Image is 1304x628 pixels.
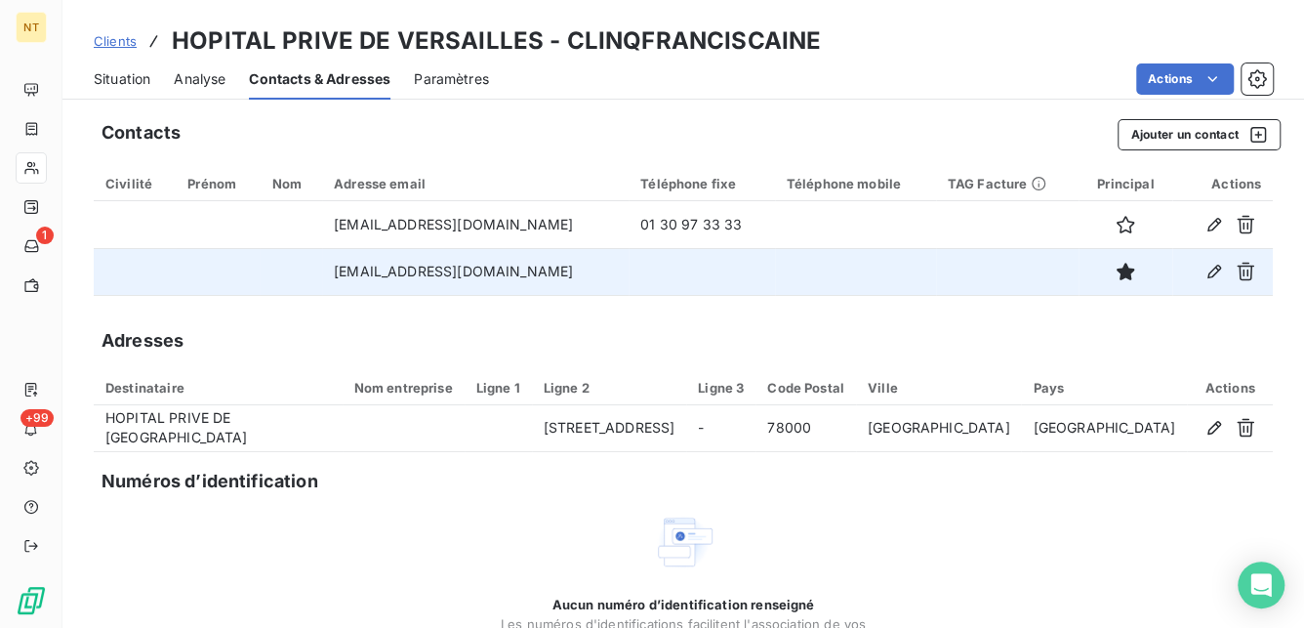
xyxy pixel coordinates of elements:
[640,176,762,191] div: Téléphone fixe
[94,31,137,51] a: Clients
[414,69,489,89] span: Paramètres
[172,23,821,59] h3: HOPITAL PRIVE DE VERSAILLES - CLINQFRANCISCAINE
[629,201,774,248] td: 01 30 97 33 33
[94,405,343,452] td: HOPITAL PRIVE DE [GEOGRAPHIC_DATA]
[102,327,183,355] h5: Adresses
[552,597,815,612] span: Aucun numéro d’identification renseigné
[16,230,46,262] a: 1
[102,119,181,147] h5: Contacts
[1184,176,1261,191] div: Actions
[1033,380,1175,396] div: Pays
[105,176,164,191] div: Civilité
[322,248,629,295] td: [EMAIL_ADDRESS][DOMAIN_NAME]
[36,227,54,244] span: 1
[1238,562,1284,608] div: Open Intercom Messenger
[1090,176,1161,191] div: Principal
[767,380,844,396] div: Code Postal
[94,69,150,89] span: Situation
[187,176,248,191] div: Prénom
[544,380,674,396] div: Ligne 2
[94,33,137,49] span: Clients
[105,380,331,396] div: Destinataire
[102,468,318,495] h5: Numéros d’identification
[1118,119,1281,150] button: Ajouter un contact
[532,405,686,452] td: [STREET_ADDRESS]
[948,176,1068,191] div: TAG Facture
[698,380,744,396] div: Ligne 3
[476,380,520,396] div: Ligne 1
[271,176,310,191] div: Nom
[322,201,629,248] td: [EMAIL_ADDRESS][DOMAIN_NAME]
[1199,380,1261,396] div: Actions
[652,511,714,573] img: Empty state
[868,380,1010,396] div: Ville
[20,409,54,427] span: +99
[787,176,924,191] div: Téléphone mobile
[334,176,617,191] div: Adresse email
[1136,63,1234,95] button: Actions
[249,69,390,89] span: Contacts & Adresses
[16,12,47,43] div: NT
[174,69,225,89] span: Analyse
[686,405,755,452] td: -
[755,405,856,452] td: 78000
[16,585,47,616] img: Logo LeanPay
[856,405,1022,452] td: [GEOGRAPHIC_DATA]
[354,380,453,396] div: Nom entreprise
[1021,405,1187,452] td: [GEOGRAPHIC_DATA]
